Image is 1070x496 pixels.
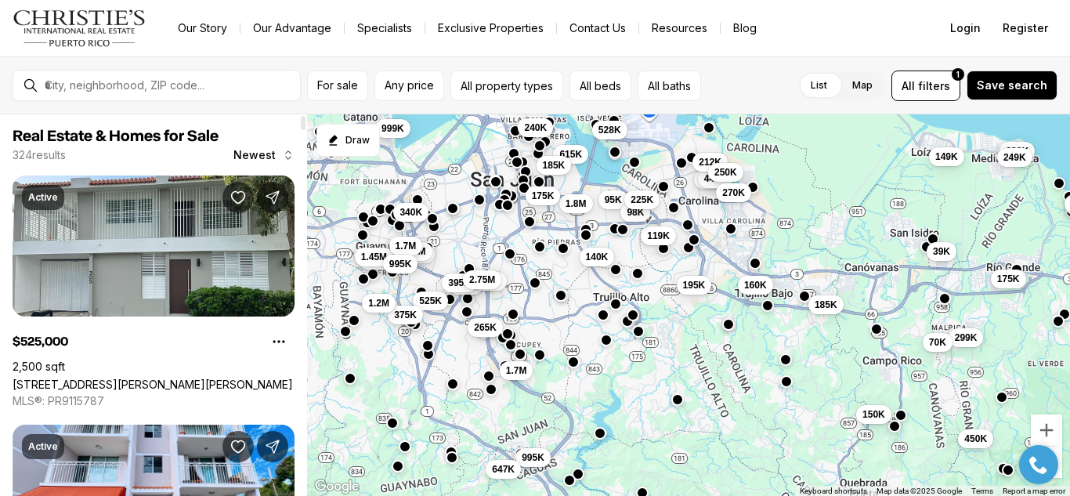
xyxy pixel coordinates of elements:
span: Any price [385,79,434,92]
button: 615K [553,145,588,164]
span: 999K [381,122,404,135]
button: 995K [515,448,551,467]
a: Our Story [165,17,240,39]
button: 647K [486,460,521,479]
span: For sale [317,79,358,92]
button: Login [941,13,990,44]
span: 1.7M [506,364,527,377]
button: 160K [738,276,773,295]
span: 175K [997,273,1020,285]
button: All beds [569,71,631,101]
a: Report a map error [1003,487,1065,495]
button: 299K [949,328,984,347]
span: 98K [627,206,644,219]
button: 449K [698,169,733,188]
button: 528K [592,121,627,139]
span: 175K [532,190,555,202]
span: 195K [683,279,706,291]
span: 995K [389,258,412,270]
p: Active [28,440,58,453]
button: 195K [677,276,712,295]
span: 450K [964,433,987,445]
button: 1.8M [559,194,593,213]
button: 70K [923,333,953,352]
span: 647K [492,463,515,476]
button: 212K [692,153,728,172]
button: Save search [967,71,1057,100]
span: 185K [543,159,566,172]
button: Share Property [257,182,288,213]
span: 340K [399,206,422,219]
span: Real Estate & Homes for Sale [13,129,219,144]
button: 140K [580,248,615,266]
span: 449K [704,172,727,185]
a: Specialists [345,17,425,39]
button: For sale [307,71,368,101]
button: Property options [263,326,295,357]
button: Register [993,13,1057,44]
a: Exclusive Properties [425,17,556,39]
span: 160K [744,279,767,291]
span: 299K [955,331,978,344]
label: Map [840,71,885,100]
span: 1 [956,68,960,81]
button: Start drawing [316,124,380,157]
button: Allfilters1 [891,71,960,101]
span: Register [1003,22,1048,34]
span: Map data ©2025 Google [877,487,962,495]
button: 240K [518,118,553,137]
button: 249K [997,148,1032,167]
span: 149K [935,150,958,163]
span: 525K [419,295,442,307]
button: Newest [224,139,304,171]
a: Blog [721,17,769,39]
span: 320K [1006,145,1028,157]
span: 140K [586,251,609,263]
span: 185K [815,299,837,311]
button: 270K [716,183,751,202]
a: 20 PONCE DE LEON #305, GUAYNABO PR, 00969 [13,378,293,391]
span: All [902,78,915,94]
span: 1.45M [361,251,387,263]
button: 119K [641,226,676,245]
a: Our Advantage [240,17,344,39]
span: 1.8M [566,197,587,210]
button: 175K [991,270,1026,288]
span: 615K [559,148,582,161]
button: Zoom in [1031,415,1062,446]
p: 324 results [13,149,66,161]
label: List [798,71,840,100]
button: 95K [598,190,628,209]
button: All property types [450,71,563,101]
span: Login [950,22,981,34]
span: 212K [699,156,721,168]
p: Active [28,191,58,204]
span: 395K [448,277,471,289]
span: Save search [977,79,1047,92]
button: 175K [526,186,561,205]
span: 1.2M [368,297,389,310]
span: 995K [522,451,544,464]
span: 265K [474,321,497,334]
a: Terms (opens in new tab) [971,487,993,495]
button: 375K [388,306,423,324]
button: All baths [638,71,701,101]
span: 95K [605,194,622,206]
span: 249K [1003,151,1026,164]
span: 70K [929,336,946,349]
button: 250K [708,163,743,182]
button: Share Property [257,431,288,462]
button: 340K [393,203,428,222]
span: 1.7M [396,240,417,252]
button: Any price [374,71,444,101]
img: logo [13,9,146,47]
button: 995K [383,255,418,273]
button: 149K [929,147,964,166]
button: 1.7M [500,361,533,380]
button: Save Property: 1 VEREDAS DEL RIO #A310 [222,431,254,462]
button: 450K [958,429,993,448]
button: 320K [1000,142,1035,161]
span: 225K [631,194,653,206]
span: 375K [394,309,417,321]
